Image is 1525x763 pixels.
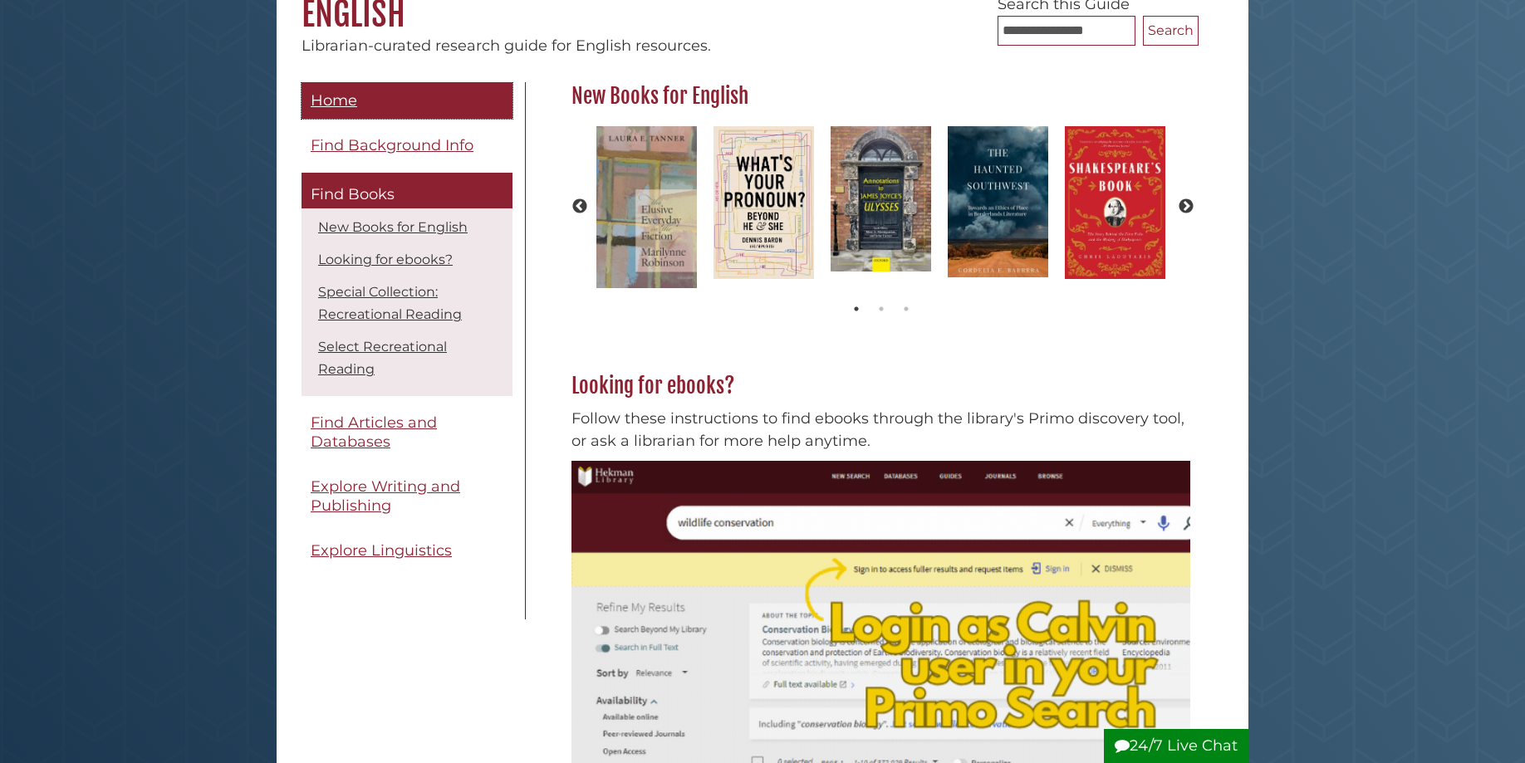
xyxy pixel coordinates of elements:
[302,468,512,524] a: Explore Writing and Publishing
[302,404,512,460] a: Find Articles and Databases
[588,118,705,296] img: The Elusive Everyday in the Fiction of Marilynne Robinson
[302,173,512,209] a: Find Books
[311,541,452,560] span: Explore Linguistics
[302,127,512,164] a: Find Background Info
[311,91,357,110] span: Home
[563,83,1199,110] h2: New Books for English
[571,408,1190,452] p: Follow these instructions to find ebooks through the library's Primo discovery tool, or ask a lib...
[318,252,453,267] a: Looking for ebooks?
[318,219,468,235] a: New Books for English
[1178,198,1194,215] button: Next
[302,82,512,578] div: Guide Pages
[1104,729,1248,763] button: 24/7 Live Chat
[302,82,512,120] a: Home
[302,532,512,570] a: Explore Linguistics
[848,301,865,317] button: 1 of 2
[311,136,473,154] span: Find Background Info
[302,37,711,55] span: Librarian-curated research guide for English resources.
[563,373,1199,399] h2: Looking for ebooks?
[571,198,588,215] button: Previous
[898,301,915,317] button: 3 of 2
[311,477,460,515] span: Explore Writing and Publishing
[311,413,437,451] span: Find Articles and Databases
[318,339,447,377] a: Select Recreational Reading
[318,284,462,322] a: Special Collection: Recreational Reading
[822,118,939,280] img: Annotations to James Joyce's Ulysses
[705,118,822,287] img: What's Your Pronoun? Beyond He and She
[1143,16,1199,46] button: Search
[311,185,395,203] span: Find Books
[873,301,890,317] button: 2 of 2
